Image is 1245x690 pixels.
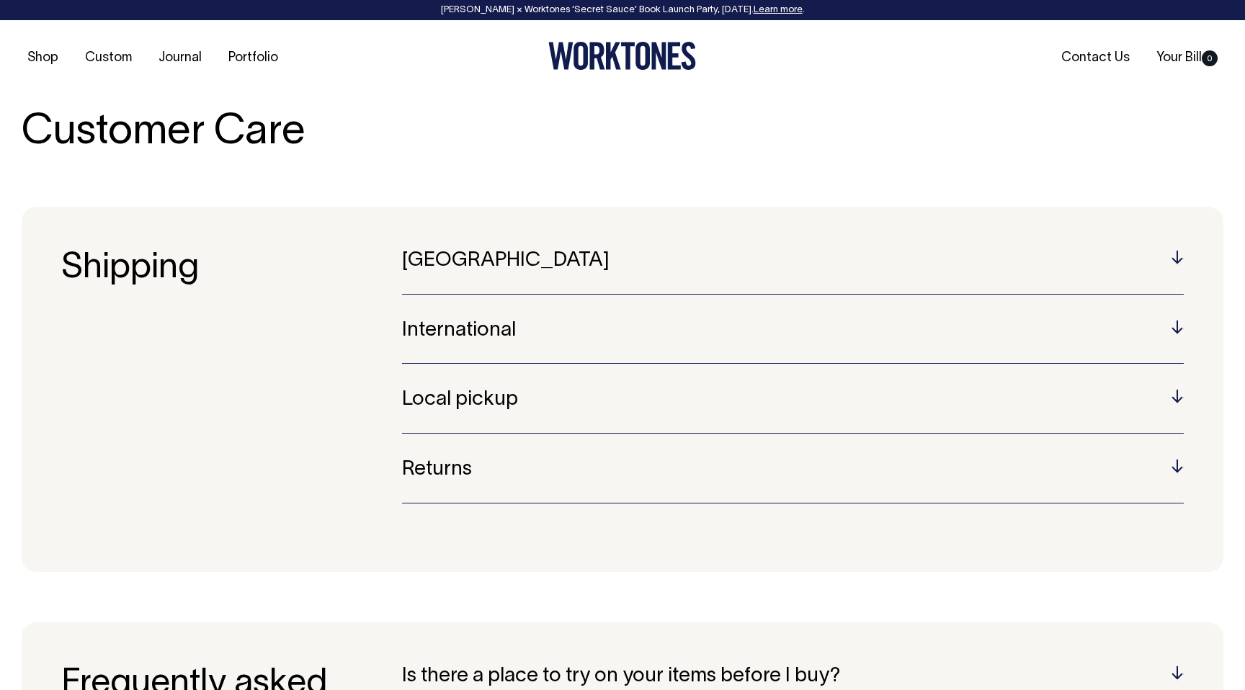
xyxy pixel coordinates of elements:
a: Learn more [754,6,803,14]
h5: Returns [402,459,1184,481]
a: Your Bill0 [1151,46,1223,70]
h3: Shipping [61,250,402,529]
h5: Is there a place to try on your items before I buy? [402,666,1184,688]
h1: Customer Care [22,110,1223,156]
a: Custom [79,46,138,70]
a: Journal [153,46,207,70]
a: Shop [22,46,64,70]
div: [PERSON_NAME] × Worktones ‘Secret Sauce’ Book Launch Party, [DATE]. . [14,5,1231,15]
h5: [GEOGRAPHIC_DATA] [402,250,1184,272]
a: Portfolio [223,46,284,70]
a: Contact Us [1056,46,1135,70]
h5: International [402,320,1184,342]
span: 0 [1202,50,1218,66]
h5: Local pickup [402,389,1184,411]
